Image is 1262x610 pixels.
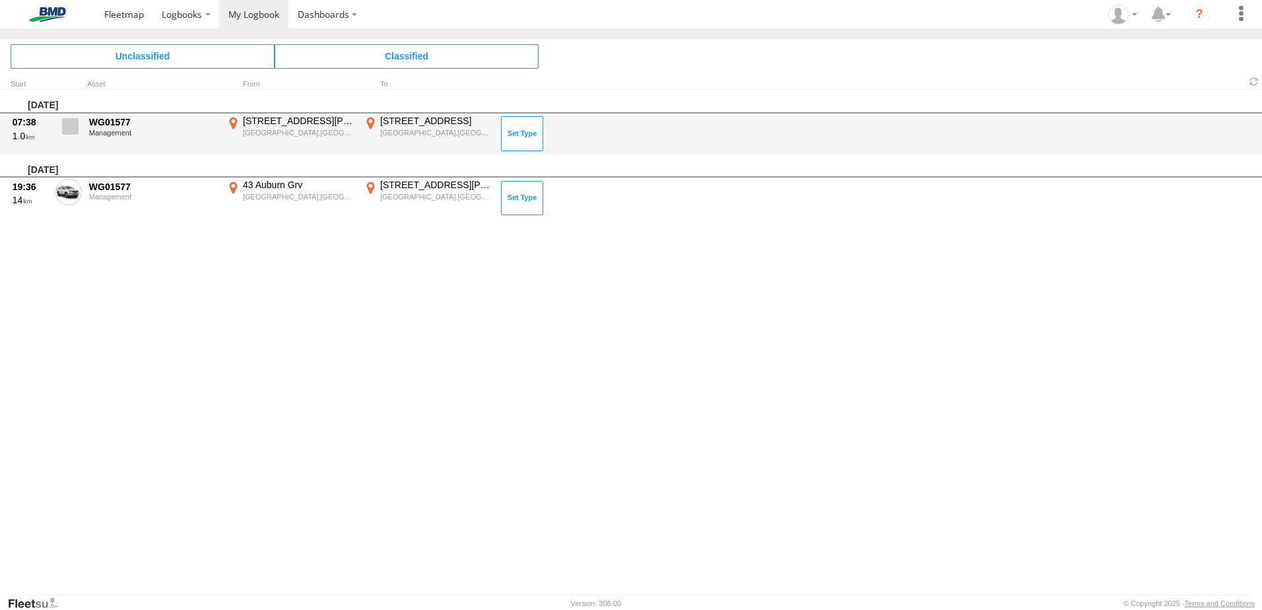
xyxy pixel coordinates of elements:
[13,116,48,128] div: 07:38
[362,81,494,88] div: To
[89,181,217,193] div: WG01577
[243,115,354,127] div: [STREET_ADDRESS][PERSON_NAME]
[13,7,82,22] img: bmd-logo.svg
[224,179,356,217] label: Click to View Event Location
[89,193,217,201] div: Management
[89,116,217,128] div: WG01577
[275,44,539,68] span: Click to view Classified Trips
[1246,75,1262,88] span: Refresh
[243,128,354,137] div: [GEOGRAPHIC_DATA],[GEOGRAPHIC_DATA]
[11,81,50,88] div: Click to Sort
[501,116,543,151] button: Click to Set
[13,181,48,193] div: 19:36
[11,44,275,68] span: Click to view Unclassified Trips
[1185,599,1255,607] a: Terms and Conditions
[13,130,48,142] div: 1.0
[1123,599,1255,607] div: © Copyright 2025 -
[380,115,492,127] div: [STREET_ADDRESS]
[380,128,492,137] div: [GEOGRAPHIC_DATA],[GEOGRAPHIC_DATA]
[13,194,48,206] div: 14
[362,115,494,153] label: Click to View Event Location
[501,181,543,215] button: Click to Set
[380,179,492,191] div: [STREET_ADDRESS][PERSON_NAME]
[1104,5,1142,24] div: Justine Paragreen
[571,599,621,607] div: Version: 306.00
[224,115,356,153] label: Click to View Event Location
[380,192,492,201] div: [GEOGRAPHIC_DATA],[GEOGRAPHIC_DATA]
[243,179,354,191] div: 43 Auburn Grv
[7,597,68,610] a: Visit our Website
[87,81,219,88] div: Asset
[243,192,354,201] div: [GEOGRAPHIC_DATA],[GEOGRAPHIC_DATA]
[224,81,356,88] div: From
[1189,4,1210,25] i: ?
[362,179,494,217] label: Click to View Event Location
[89,129,217,137] div: Management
